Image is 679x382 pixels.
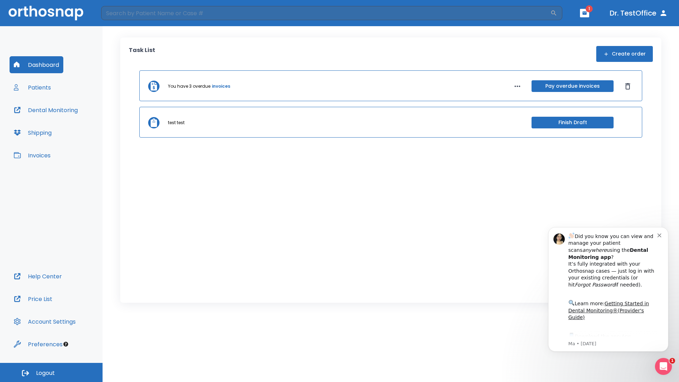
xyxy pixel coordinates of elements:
[10,313,80,330] button: Account Settings
[10,290,57,307] button: Price List
[31,124,120,131] p: Message from Ma, sent 1w ago
[10,79,55,96] button: Patients
[596,46,653,62] button: Create order
[168,120,185,126] p: test test
[532,80,614,92] button: Pay overdue invoices
[10,102,82,118] button: Dental Monitoring
[607,7,671,19] button: Dr. TestOffice
[212,83,230,89] a: invoices
[63,341,69,347] div: Tooltip anchor
[622,81,633,92] button: Dismiss
[655,358,672,375] iframe: Intercom live chat
[532,117,614,128] button: Finish Draft
[101,6,550,20] input: Search by Patient Name or Case #
[8,6,83,20] img: Orthosnap
[586,5,593,12] span: 1
[669,358,675,364] span: 1
[36,369,55,377] span: Logout
[31,117,94,130] a: App Store
[120,15,126,21] button: Dismiss notification
[31,115,120,151] div: Download the app: | ​ Let us know if you need help getting started!
[129,46,155,62] p: Task List
[168,83,210,89] p: You have 3 overdue
[10,124,56,141] button: Shipping
[10,56,63,73] button: Dashboard
[10,147,55,164] button: Invoices
[538,216,679,363] iframe: Intercom notifications message
[10,336,67,353] button: Preferences
[10,268,66,285] button: Help Center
